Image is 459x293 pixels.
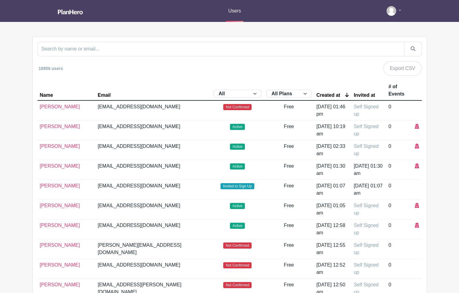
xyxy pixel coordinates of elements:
[95,219,211,239] td: [EMAIL_ADDRESS][DOMAIN_NAME]
[386,140,412,160] td: 0
[386,239,412,259] td: 0
[386,120,412,140] td: 0
[40,104,80,109] a: [PERSON_NAME]
[351,180,386,200] td: [DATE] 01:07 am
[230,223,245,229] span: Active
[386,219,412,239] td: 0
[383,61,422,76] a: Export CSV
[40,242,80,248] a: [PERSON_NAME]
[264,219,314,239] td: Free
[354,93,375,98] div: Invited at
[386,160,412,180] td: 0
[98,93,111,98] div: Email
[264,259,314,279] td: Free
[264,180,314,200] td: Free
[351,160,386,180] td: [DATE] 01:30 am
[40,93,93,98] a: Name
[95,180,211,200] td: [EMAIL_ADDRESS][DOMAIN_NAME]
[98,93,209,98] a: Email
[314,120,351,140] td: [DATE] 10:19 am
[223,282,252,288] span: Not Confirmed
[314,219,351,239] td: [DATE] 12:58 am
[354,124,379,136] span: Self Signed up
[39,66,63,71] small: 18956 users
[40,203,80,208] a: [PERSON_NAME]
[40,282,80,287] a: [PERSON_NAME]
[314,140,351,160] td: [DATE] 02:33 am
[354,262,379,275] span: Self Signed up
[264,140,314,160] td: Free
[314,200,351,219] td: [DATE] 01:05 am
[314,180,351,200] td: [DATE] 01:07 am
[95,239,211,259] td: [PERSON_NAME][EMAIL_ADDRESS][DOMAIN_NAME]
[230,144,245,150] span: Active
[314,160,351,180] td: [DATE] 01:30 am
[223,242,252,249] span: Not Confirmed
[40,183,80,188] a: [PERSON_NAME]
[95,259,211,279] td: [EMAIL_ADDRESS][DOMAIN_NAME]
[387,6,396,16] img: default-ce2991bfa6775e67f084385cd625a349d9dcbb7a52a09fb2fda1e96e2d18dcdb.png
[221,183,254,189] span: Invited to Sign Up
[354,203,379,215] span: Self Signed up
[40,223,80,228] a: [PERSON_NAME]
[264,100,314,120] td: Free
[40,144,80,149] a: [PERSON_NAME]
[230,163,245,169] span: Active
[223,104,252,110] span: Not Confirmed
[264,239,314,259] td: Free
[354,104,379,117] span: Self Signed up
[354,144,379,156] span: Self Signed up
[386,81,412,100] th: # of Events
[37,42,404,56] input: Search by name or email...
[230,124,245,130] span: Active
[40,93,53,98] div: Name
[40,262,80,267] a: [PERSON_NAME]
[386,200,412,219] td: 0
[314,259,351,279] td: [DATE] 12:52 am
[58,9,83,14] img: logo_white-6c42ec7e38ccf1d336a20a19083b03d10ae64f83f12c07503d8b9e83406b4c7d.svg
[95,200,211,219] td: [EMAIL_ADDRESS][DOMAIN_NAME]
[40,163,80,169] a: [PERSON_NAME]
[95,120,211,140] td: [EMAIL_ADDRESS][DOMAIN_NAME]
[230,203,245,209] span: Active
[264,120,314,140] td: Free
[316,92,349,98] a: Created at
[223,262,252,268] span: Not Confirmed
[386,259,412,279] td: 0
[354,223,379,235] span: Self Signed up
[354,242,379,255] span: Self Signed up
[314,239,351,259] td: [DATE] 12:55 am
[354,93,383,98] a: Invited at
[264,160,314,180] td: Free
[316,93,340,98] div: Created at
[264,200,314,219] td: Free
[95,140,211,160] td: [EMAIL_ADDRESS][DOMAIN_NAME]
[40,124,80,129] a: [PERSON_NAME]
[386,100,412,120] td: 0
[386,180,412,200] td: 0
[228,8,241,13] span: Users
[95,100,211,120] td: [EMAIL_ADDRESS][DOMAIN_NAME]
[314,100,351,120] td: [DATE] 01:46 pm
[95,160,211,180] td: [EMAIL_ADDRESS][DOMAIN_NAME]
